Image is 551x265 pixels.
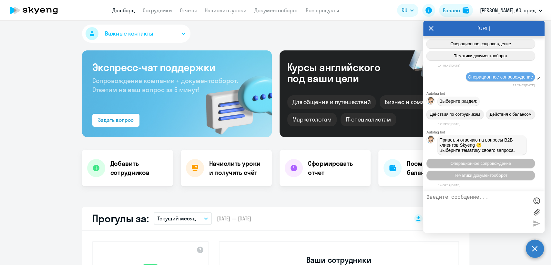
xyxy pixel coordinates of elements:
[480,6,536,14] p: [PERSON_NAME], АО, пред
[439,137,515,153] span: Привет, я отвечаю на вопросы B2B клиентов Skyeng 🙂 Выберите тематику своего запроса.
[486,110,535,119] button: Действия с балансом
[532,207,541,217] label: Лимит 10 файлов
[306,7,339,14] a: Все продукты
[143,7,172,14] a: Сотрудники
[217,215,251,222] span: [DATE] — [DATE]
[407,159,464,177] h4: Посмотреть баланс
[92,114,139,127] button: Задать вопрос
[427,97,435,106] img: bot avatar
[341,113,396,126] div: IT-специалистам
[308,159,365,177] h4: Сформировать отчет
[82,25,190,43] button: Важные контакты
[438,64,460,67] time: 14:45:47[DATE]
[438,122,460,126] time: 12:29:06[DATE]
[110,159,168,177] h4: Добавить сотрудников
[513,83,535,87] time: 12:29:05[DATE]
[380,95,456,109] div: Бизнес и командировки
[426,51,535,60] button: Тематики документооборот
[450,161,511,166] span: Операционное сопровождение
[209,159,265,177] h4: Начислить уроки и получить счёт
[158,215,196,222] p: Текущий месяц
[438,183,460,187] time: 14:06:17[DATE]
[180,7,197,14] a: Отчеты
[439,4,473,17] button: Балансbalance
[426,159,535,168] button: Операционное сопровождение
[205,7,247,14] a: Начислить уроки
[426,110,484,119] button: Действия по сотрудникам
[489,112,531,117] span: Действия с балансом
[105,29,153,38] span: Важные контакты
[402,6,407,14] span: RU
[426,91,545,95] div: Autofaq bot
[287,95,376,109] div: Для общения и путешествий
[443,6,460,14] div: Баланс
[92,212,149,225] h2: Прогулы за:
[430,112,480,117] span: Действия по сотрудникам
[427,136,435,145] img: bot avatar
[197,64,272,137] img: bg-img
[426,39,535,48] button: Операционное сопровождение
[92,61,261,74] h3: Экспресс-чат поддержки
[426,171,535,180] button: Тематики документооборот
[287,113,337,126] div: Маркетологам
[426,130,545,134] div: Autofaq bot
[454,173,507,178] span: Тематики документооборот
[477,3,546,18] button: [PERSON_NAME], АО, пред
[254,7,298,14] a: Документооборот
[468,74,533,79] span: Операционное сопровождение
[92,77,238,94] span: Сопровождение компании + документооборот. Ответим на ваш вопрос за 5 минут!
[397,4,418,17] button: RU
[454,53,507,58] span: Тематики документооборот
[287,62,398,84] div: Курсы английского под ваши цели
[450,41,511,46] span: Операционное сопровождение
[463,7,469,14] img: balance
[98,116,134,124] div: Задать вопрос
[154,212,212,225] button: Текущий месяц
[439,99,477,104] span: Выберите раздел:
[112,7,135,14] a: Дашборд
